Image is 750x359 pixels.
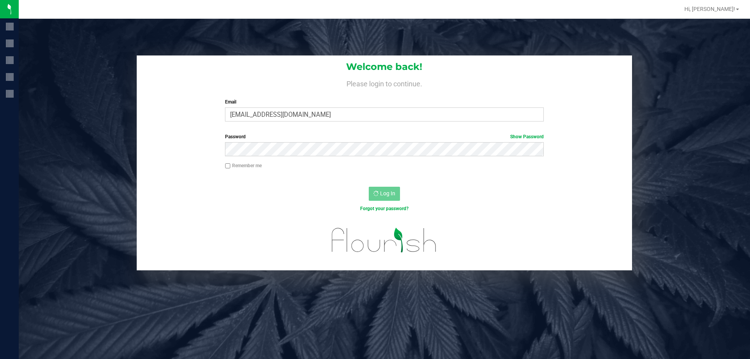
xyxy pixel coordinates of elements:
[369,187,400,201] button: Log In
[322,220,446,260] img: flourish_logo.svg
[137,78,632,88] h4: Please login to continue.
[225,98,543,105] label: Email
[225,163,230,169] input: Remember me
[380,190,395,196] span: Log In
[225,162,262,169] label: Remember me
[510,134,544,139] a: Show Password
[137,62,632,72] h1: Welcome back!
[360,206,409,211] a: Forgot your password?
[684,6,735,12] span: Hi, [PERSON_NAME]!
[225,134,246,139] span: Password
